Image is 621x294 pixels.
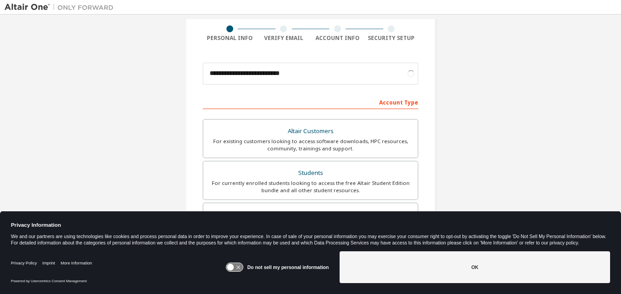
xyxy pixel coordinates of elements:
[257,35,311,42] div: Verify Email
[310,35,365,42] div: Account Info
[209,209,412,221] div: Faculty
[209,125,412,138] div: Altair Customers
[209,138,412,152] div: For existing customers looking to access software downloads, HPC resources, community, trainings ...
[5,3,118,12] img: Altair One
[365,35,419,42] div: Security Setup
[203,35,257,42] div: Personal Info
[209,167,412,179] div: Students
[203,95,418,109] div: Account Type
[209,179,412,194] div: For currently enrolled students looking to access the free Altair Student Edition bundle and all ...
